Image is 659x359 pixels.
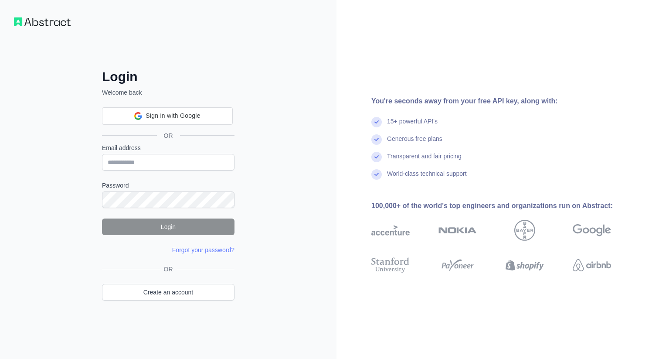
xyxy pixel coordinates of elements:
[371,220,410,241] img: accenture
[387,169,467,187] div: World-class technical support
[102,69,234,85] h2: Login
[172,246,234,253] a: Forgot your password?
[102,219,234,235] button: Login
[573,220,611,241] img: google
[387,152,462,169] div: Transparent and fair pricing
[514,220,535,241] img: bayer
[102,144,234,152] label: Email address
[371,134,382,145] img: check mark
[387,117,438,134] div: 15+ powerful API's
[102,88,234,97] p: Welcome back
[14,17,71,26] img: Workflow
[438,220,477,241] img: nokia
[371,152,382,162] img: check mark
[387,134,442,152] div: Generous free plans
[573,256,611,275] img: airbnb
[371,201,639,211] div: 100,000+ of the world's top engineers and organizations run on Abstract:
[102,181,234,190] label: Password
[371,117,382,127] img: check mark
[160,265,177,274] span: OR
[438,256,477,275] img: payoneer
[102,107,233,125] div: Sign in with Google
[371,96,639,106] div: You're seconds away from your free API key, along with:
[506,256,544,275] img: shopify
[157,131,180,140] span: OR
[146,111,200,120] span: Sign in with Google
[371,256,410,275] img: stanford university
[371,169,382,180] img: check mark
[102,284,234,301] a: Create an account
